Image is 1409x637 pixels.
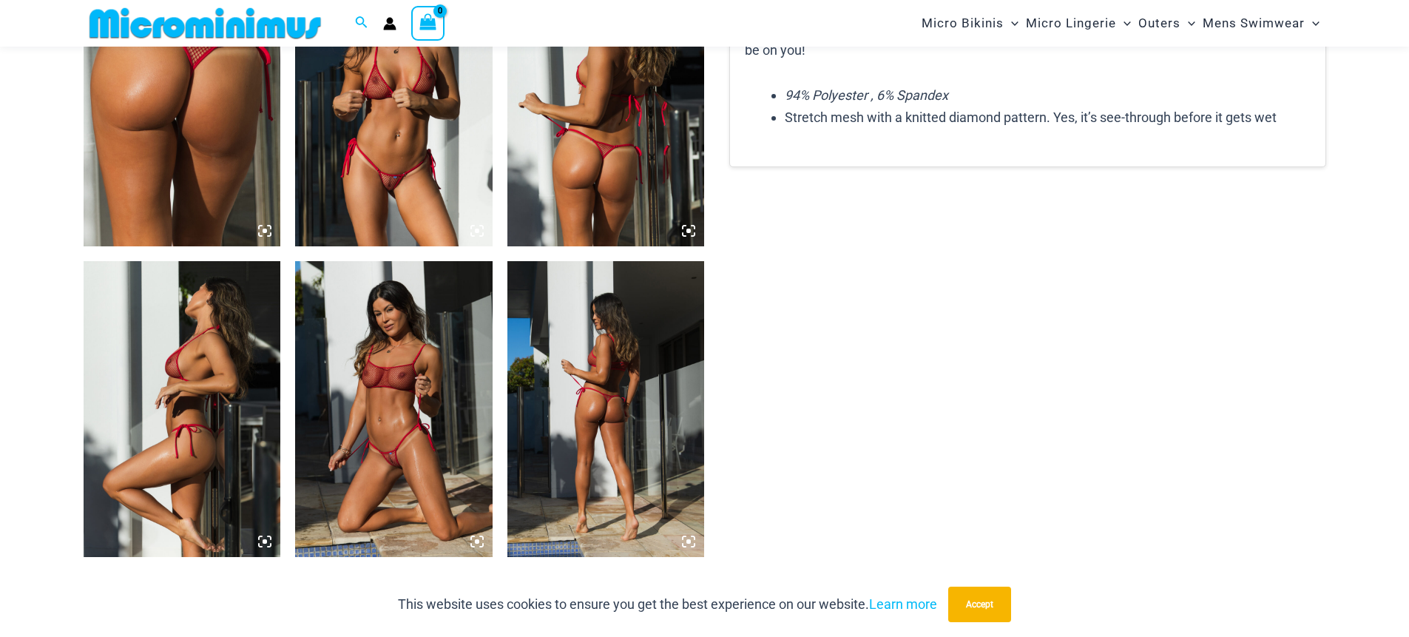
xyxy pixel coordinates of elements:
[922,4,1004,42] span: Micro Bikinis
[355,14,368,33] a: Search icon link
[398,593,937,616] p: This website uses cookies to ensure you get the best experience on our website.
[1199,4,1323,42] a: Mens SwimwearMenu ToggleMenu Toggle
[507,261,705,557] img: Summer Storm Red 332 Crop Top 456 Micro
[869,596,937,612] a: Learn more
[295,261,493,557] img: Summer Storm Red 332 Crop Top 456 Micro
[785,87,948,103] em: 94% Polyester , 6% Spandex
[1026,4,1116,42] span: Micro Lingerie
[1116,4,1131,42] span: Menu Toggle
[383,17,396,30] a: Account icon link
[916,2,1326,44] nav: Site Navigation
[84,7,327,40] img: MM SHOP LOGO FLAT
[918,4,1022,42] a: Micro BikinisMenu ToggleMenu Toggle
[84,261,281,557] img: Summer Storm Red 312 Tri Top 456 Micro
[1138,4,1180,42] span: Outers
[1022,4,1135,42] a: Micro LingerieMenu ToggleMenu Toggle
[1305,4,1320,42] span: Menu Toggle
[785,107,1310,129] li: Stretch mesh with a knitted diamond pattern. Yes, it’s see-through before it gets wet
[1180,4,1195,42] span: Menu Toggle
[1135,4,1199,42] a: OutersMenu ToggleMenu Toggle
[1004,4,1018,42] span: Menu Toggle
[1203,4,1305,42] span: Mens Swimwear
[411,6,445,40] a: View Shopping Cart, empty
[948,587,1011,622] button: Accept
